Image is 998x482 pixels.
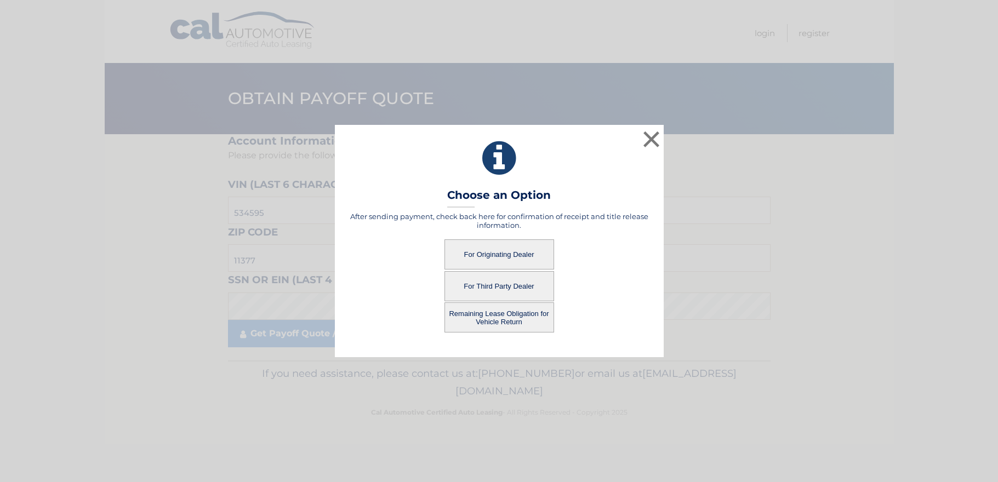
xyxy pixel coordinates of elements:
[447,188,551,208] h3: Choose an Option
[349,212,650,229] h5: After sending payment, check back here for confirmation of receipt and title release information.
[444,302,554,332] button: Remaining Lease Obligation for Vehicle Return
[641,128,663,150] button: ×
[444,239,554,269] button: For Originating Dealer
[444,271,554,301] button: For Third Party Dealer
